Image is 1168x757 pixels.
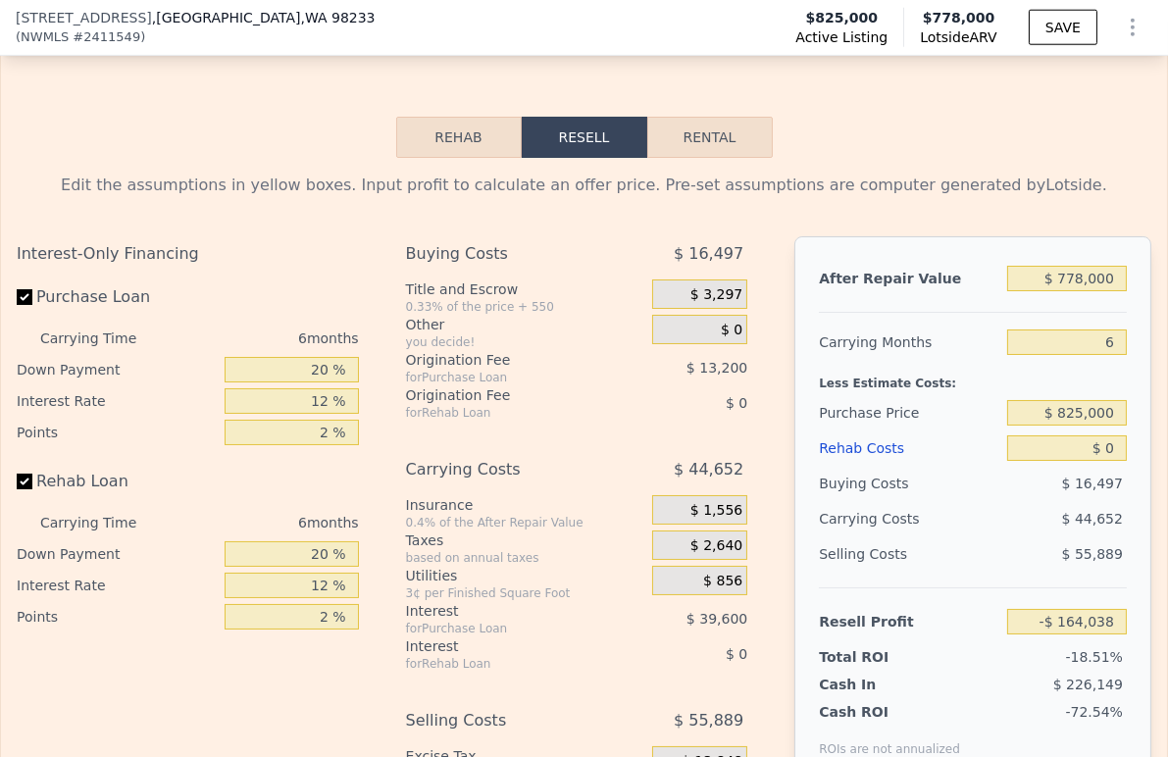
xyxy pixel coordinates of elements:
[21,27,69,47] span: NWMLS
[406,515,644,530] div: 0.4% of the After Repair Value
[819,536,998,572] div: Selling Costs
[721,322,742,339] span: $ 0
[819,261,998,296] div: After Repair Value
[1062,476,1123,491] span: $ 16,497
[17,385,217,417] div: Interest Rate
[1029,10,1097,45] button: SAVE
[819,722,960,757] div: ROIs are not annualized
[40,323,157,354] div: Carrying Time
[17,601,217,632] div: Points
[165,323,359,354] div: 6 months
[819,360,1127,395] div: Less Estimate Costs:
[703,573,742,590] span: $ 856
[17,538,217,570] div: Down Payment
[17,236,359,272] div: Interest-Only Financing
[406,370,606,385] div: for Purchase Loan
[406,385,606,405] div: Origination Fee
[1066,704,1123,720] span: -72.54%
[16,27,145,47] div: ( )
[647,117,773,158] button: Rental
[406,350,606,370] div: Origination Fee
[690,537,742,555] span: $ 2,640
[406,550,644,566] div: based on annual taxes
[920,27,996,47] span: Lotside ARV
[17,289,32,305] input: Purchase Loan
[406,636,606,656] div: Interest
[406,405,606,421] div: for Rehab Loan
[300,10,375,25] span: , WA 98233
[1113,8,1152,47] button: Show Options
[923,10,995,25] span: $778,000
[819,604,998,639] div: Resell Profit
[795,27,888,47] span: Active Listing
[406,656,606,672] div: for Rehab Loan
[152,8,376,27] span: , [GEOGRAPHIC_DATA]
[396,117,522,158] button: Rehab
[17,570,217,601] div: Interest Rate
[686,611,747,627] span: $ 39,600
[406,495,644,515] div: Insurance
[406,566,644,585] div: Utilities
[819,430,998,466] div: Rehab Costs
[686,360,747,376] span: $ 13,200
[806,8,879,27] span: $825,000
[674,703,743,738] span: $ 55,889
[819,395,998,430] div: Purchase Price
[819,501,931,536] div: Carrying Costs
[406,299,644,315] div: 0.33% of the price + 550
[406,703,606,738] div: Selling Costs
[406,334,644,350] div: you decide!
[674,236,743,272] span: $ 16,497
[406,621,606,636] div: for Purchase Loan
[1053,677,1123,692] span: $ 226,149
[16,8,152,27] span: [STREET_ADDRESS]
[17,354,217,385] div: Down Payment
[726,646,747,662] span: $ 0
[73,27,140,47] span: # 2411549
[406,601,606,621] div: Interest
[690,286,742,304] span: $ 3,297
[17,474,32,489] input: Rehab Loan
[726,395,747,411] span: $ 0
[819,647,931,667] div: Total ROI
[406,279,644,299] div: Title and Escrow
[819,675,931,694] div: Cash In
[406,530,644,550] div: Taxes
[17,464,217,499] label: Rehab Loan
[406,452,606,487] div: Carrying Costs
[165,507,359,538] div: 6 months
[406,236,606,272] div: Buying Costs
[406,315,644,334] div: Other
[819,466,998,501] div: Buying Costs
[522,117,647,158] button: Resell
[1062,546,1123,562] span: $ 55,889
[1062,511,1123,527] span: $ 44,652
[674,452,743,487] span: $ 44,652
[406,585,644,601] div: 3¢ per Finished Square Foot
[690,502,742,520] span: $ 1,556
[1066,649,1123,665] span: -18.51%
[819,325,998,360] div: Carrying Months
[17,279,217,315] label: Purchase Loan
[819,702,960,722] div: Cash ROI
[17,417,217,448] div: Points
[17,174,1151,197] div: Edit the assumptions in yellow boxes. Input profit to calculate an offer price. Pre-set assumptio...
[40,507,157,538] div: Carrying Time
